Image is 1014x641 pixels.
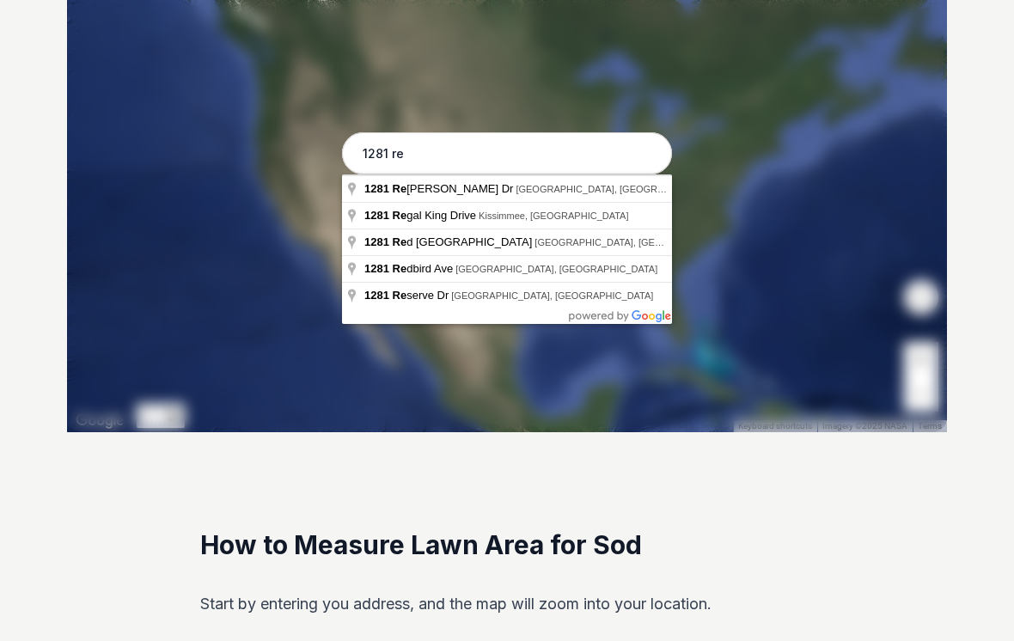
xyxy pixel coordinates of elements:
span: Kissimmee, [GEOGRAPHIC_DATA] [479,211,628,221]
span: Re [393,182,407,195]
span: dbird Ave [364,262,455,275]
span: 1281 [364,182,389,195]
span: 1281 Re [364,235,406,248]
span: [GEOGRAPHIC_DATA], [GEOGRAPHIC_DATA] [455,264,657,274]
p: Start by entering you address, and the map will zoom into your location. [200,590,815,618]
span: [GEOGRAPHIC_DATA], [GEOGRAPHIC_DATA] [516,184,718,194]
span: Re [393,209,407,222]
span: 1281 [364,262,389,275]
h2: How to Measure Lawn Area for Sod [200,528,815,563]
span: Re [393,262,407,275]
span: [GEOGRAPHIC_DATA], [GEOGRAPHIC_DATA] [534,237,736,247]
span: d [GEOGRAPHIC_DATA] [364,235,534,248]
span: gal King Drive [364,209,479,222]
span: 1281 [364,289,389,302]
span: [PERSON_NAME] Dr [364,182,516,195]
span: Re [393,289,407,302]
input: Enter your address to get started [342,132,672,175]
span: serve Dr [364,289,451,302]
span: [GEOGRAPHIC_DATA], [GEOGRAPHIC_DATA] [451,290,653,301]
span: 1281 [364,209,389,222]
